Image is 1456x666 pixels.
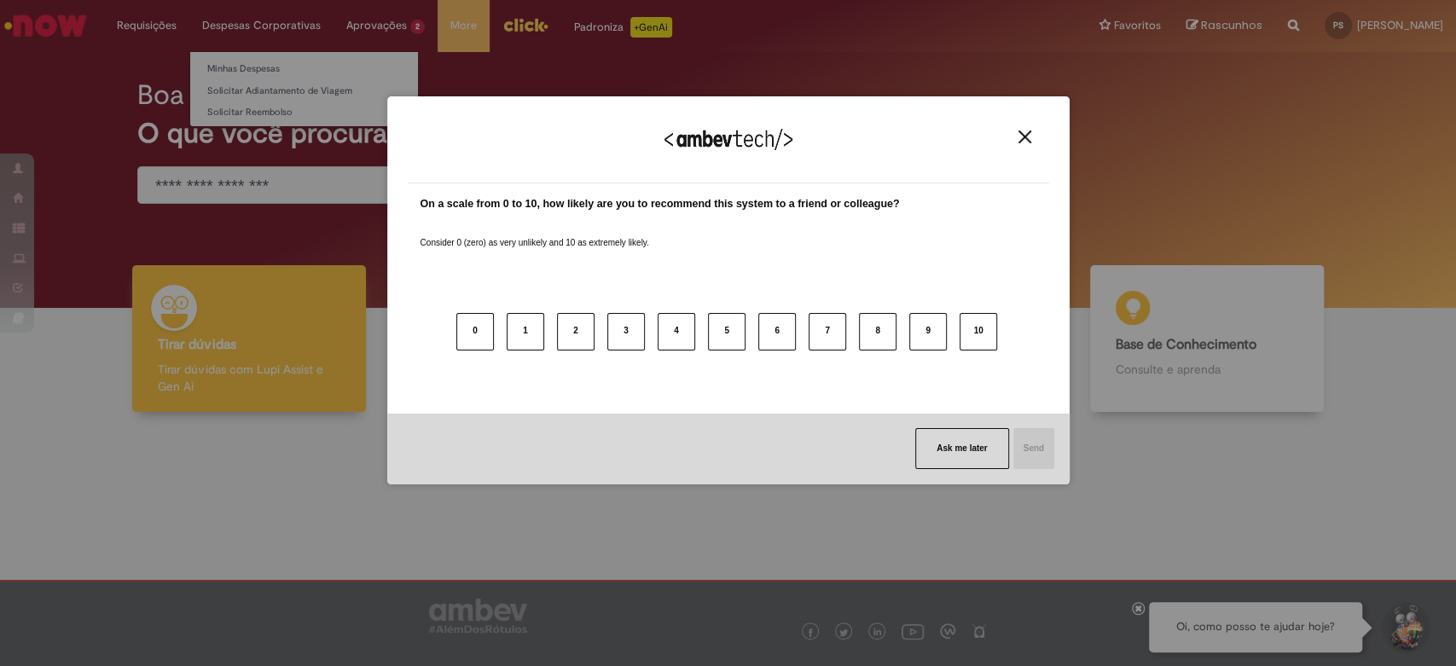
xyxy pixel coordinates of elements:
button: 4 [658,313,695,350]
button: 0 [456,313,494,350]
button: 5 [708,313,745,350]
button: 10 [960,313,997,350]
label: Consider 0 (zero) as very unlikely and 10 as extremely likely. [421,217,649,249]
button: 8 [859,313,896,350]
img: Close [1018,130,1031,143]
button: 6 [758,313,796,350]
button: 1 [507,313,544,350]
button: 7 [809,313,846,350]
button: Ask me later [915,428,1008,469]
img: Logo Ambevtech [664,129,792,150]
button: 3 [607,313,645,350]
button: Close [1013,130,1036,144]
button: 9 [909,313,947,350]
label: On a scale from 0 to 10, how likely are you to recommend this system to a friend or colleague? [421,196,900,212]
button: 2 [557,313,595,350]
